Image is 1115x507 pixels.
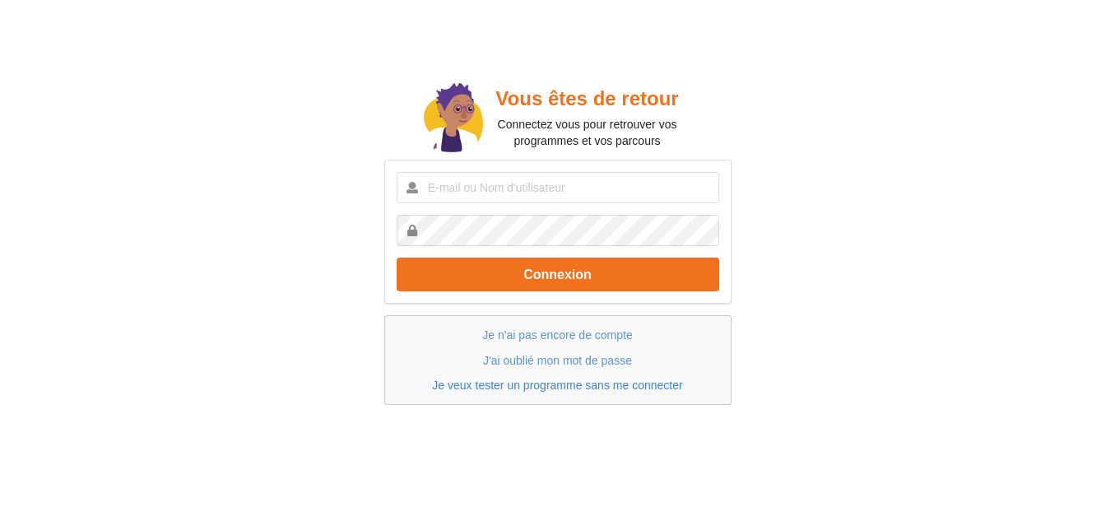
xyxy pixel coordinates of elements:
[397,258,719,291] button: Connexion
[483,354,632,367] a: J'ai oublié mon mot de passe
[483,116,691,149] p: Connectez vous pour retrouver vos programmes et vos parcours
[424,83,483,156] img: doc.svg
[397,172,719,203] input: E-mail ou Nom d'utilisateur
[483,86,691,112] h2: Vous êtes de retour
[482,328,632,342] a: Je n'ai pas encore de compte
[432,379,682,392] a: Je veux tester un programme sans me connecter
